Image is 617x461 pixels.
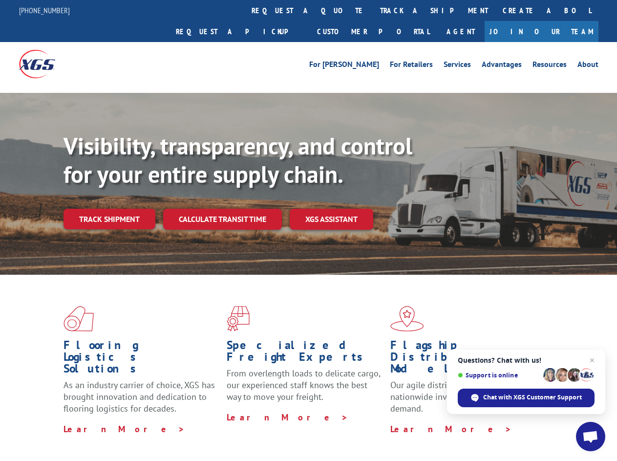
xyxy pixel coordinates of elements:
a: Resources [532,61,567,71]
p: From overlength loads to delicate cargo, our experienced staff knows the best way to move your fr... [227,368,383,411]
h1: Specialized Freight Experts [227,339,383,368]
a: Learn More > [390,423,512,435]
h1: Flooring Logistics Solutions [64,339,219,379]
img: xgs-icon-flagship-distribution-model-red [390,306,424,331]
span: Chat with XGS Customer Support [483,393,582,402]
img: xgs-icon-total-supply-chain-intelligence-red [64,306,94,331]
span: Our agile distribution network gives you nationwide inventory management on demand. [390,379,543,414]
a: For Retailers [390,61,433,71]
div: Open chat [576,422,605,451]
span: As an industry carrier of choice, XGS has brought innovation and dedication to flooring logistics... [64,379,215,414]
img: xgs-icon-focused-on-flooring-red [227,306,250,331]
a: Join Our Team [485,21,598,42]
span: Close chat [586,354,598,366]
a: Customer Portal [310,21,437,42]
span: Questions? Chat with us! [458,356,595,364]
a: Track shipment [64,209,155,229]
b: Visibility, transparency, and control for your entire supply chain. [64,131,412,189]
a: [PHONE_NUMBER] [19,5,70,15]
h1: Flagship Distribution Model [390,339,546,379]
a: Services [444,61,471,71]
a: Request a pickup [169,21,310,42]
div: Chat with XGS Customer Support [458,389,595,407]
a: XGS ASSISTANT [290,209,373,230]
a: Learn More > [64,423,185,435]
a: For [PERSON_NAME] [309,61,379,71]
a: About [577,61,598,71]
a: Calculate transit time [163,209,282,230]
a: Learn More > [227,412,348,423]
span: Support is online [458,372,540,379]
a: Agent [437,21,485,42]
a: Advantages [482,61,522,71]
